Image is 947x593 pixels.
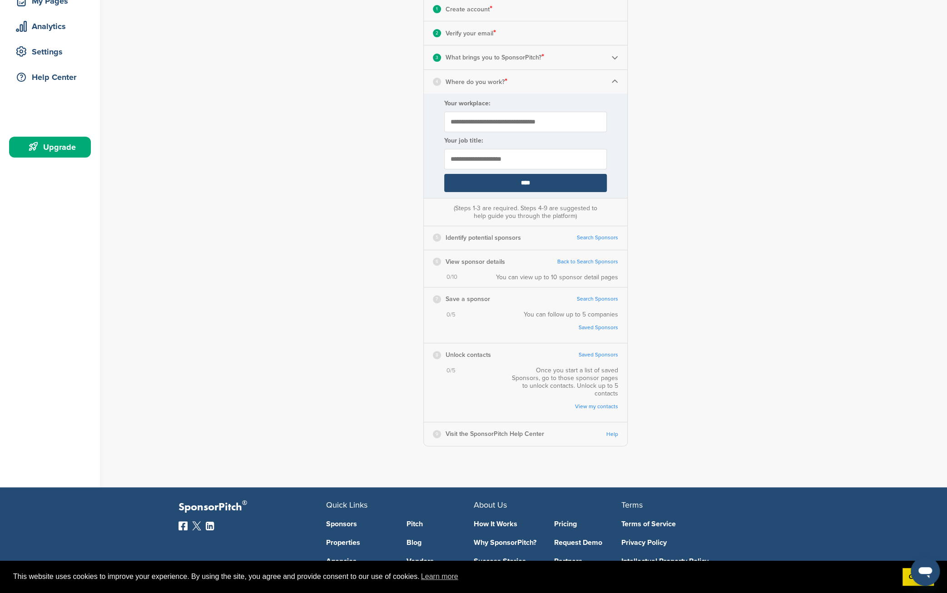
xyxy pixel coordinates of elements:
a: Settings [9,41,91,62]
a: Agencies [326,558,393,565]
span: 0/5 [446,367,456,375]
a: Why SponsorPitch? [474,539,541,546]
img: Checklist arrow 2 [611,54,618,61]
span: Quick Links [326,500,367,510]
div: You can follow up to 5 companies [524,311,618,337]
div: 3 [433,54,441,62]
span: This website uses cookies to improve your experience. By using the site, you agree and provide co... [13,570,895,583]
div: 5 [433,233,441,242]
a: Analytics [9,16,91,37]
a: Terms of Service [621,520,755,528]
span: Terms [621,500,643,510]
label: Your job title: [444,137,607,144]
p: View sponsor details [446,256,505,267]
a: Upgrade [9,137,91,158]
a: Intellectual Property Policy [621,558,755,565]
a: Blog [407,539,474,546]
div: Upgrade [14,139,91,155]
a: Vendors [407,558,474,565]
a: Partners [554,558,621,565]
img: Twitter [192,521,201,530]
a: Saved Sponsors [533,324,618,331]
img: Facebook [178,521,188,530]
span: About Us [474,500,507,510]
span: 0/10 [446,273,457,281]
iframe: Button to launch messaging window [911,557,940,586]
a: Properties [326,539,393,546]
a: Back to Search Sponsors [557,258,618,265]
p: Identify potential sponsors [446,232,521,243]
a: dismiss cookie message [902,568,934,586]
div: 2 [433,29,441,37]
a: Pitch [407,520,474,528]
div: 4 [433,78,441,86]
a: How It Works [474,520,541,528]
p: SponsorPitch [178,501,326,514]
a: Search Sponsors [577,296,618,302]
span: ® [242,497,247,509]
label: Your workplace: [444,99,607,107]
span: 0/5 [446,311,456,319]
a: Pricing [554,520,621,528]
a: Saved Sponsors [579,351,618,358]
p: Visit the SponsorPitch Help Center [446,428,544,440]
p: Save a sponsor [446,293,490,305]
div: 7 [433,295,441,303]
a: Privacy Policy [621,539,755,546]
div: You can view up to 10 sponsor detail pages [496,273,618,281]
a: Request Demo [554,539,621,546]
a: Help [606,431,618,438]
p: Unlock contacts [446,349,491,361]
div: Help Center [14,69,91,85]
div: Settings [14,44,91,60]
a: Sponsors [326,520,393,528]
p: Create account [446,3,492,15]
a: View my contacts [516,403,618,410]
div: Once you start a list of saved Sponsors, go to those sponsor pages to unlock contacts. Unlock up ... [506,366,618,416]
a: Help Center [9,67,91,88]
a: learn more about cookies [420,570,460,583]
p: Verify your email [446,27,496,39]
div: 1 [433,5,441,13]
div: 9 [433,430,441,438]
p: Where do you work? [446,76,507,88]
div: 8 [433,351,441,359]
div: (Steps 1-3 are required. Steps 4-9 are suggested to help guide you through the platform) [451,204,599,220]
a: Search Sponsors [577,234,618,241]
div: Analytics [14,18,91,35]
img: Checklist arrow 1 [611,78,618,85]
p: What brings you to SponsorPitch? [446,51,544,63]
div: 6 [433,257,441,266]
a: Success Stories [474,558,541,565]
